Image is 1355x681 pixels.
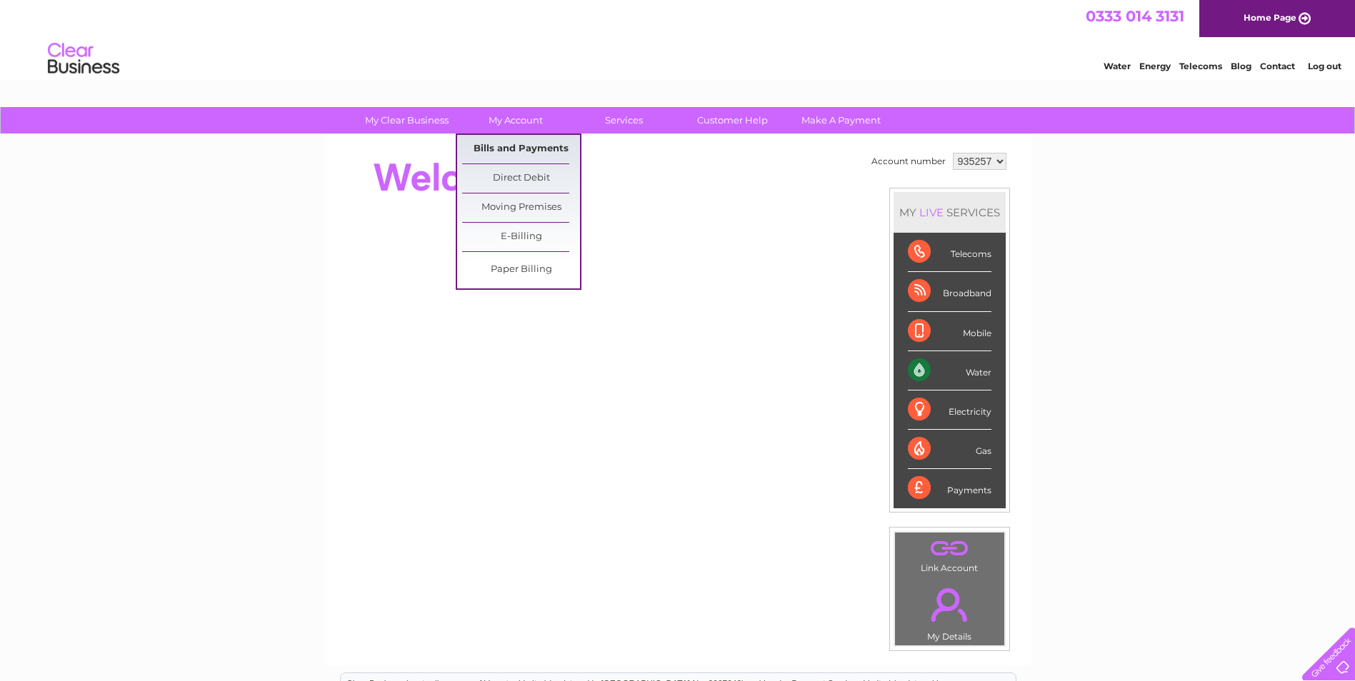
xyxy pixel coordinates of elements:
[462,256,580,284] a: Paper Billing
[894,192,1006,233] div: MY SERVICES
[1231,61,1251,71] a: Blog
[1308,61,1341,71] a: Log out
[908,351,991,390] div: Water
[908,390,991,430] div: Electricity
[348,107,466,133] a: My Clear Business
[462,164,580,193] a: Direct Debit
[1104,61,1131,71] a: Water
[462,135,580,163] a: Bills and Payments
[1086,7,1184,25] a: 0333 014 3131
[456,107,574,133] a: My Account
[674,107,791,133] a: Customer Help
[908,233,991,272] div: Telecoms
[47,37,120,81] img: logo.png
[899,580,1001,630] a: .
[894,576,1005,646] td: My Details
[916,206,946,219] div: LIVE
[908,272,991,311] div: Broadband
[1139,61,1171,71] a: Energy
[1179,61,1222,71] a: Telecoms
[1260,61,1295,71] a: Contact
[462,193,580,222] a: Moving Premises
[782,107,900,133] a: Make A Payment
[908,469,991,508] div: Payments
[894,532,1005,577] td: Link Account
[341,8,1016,69] div: Clear Business is a trading name of Verastar Limited (registered in [GEOGRAPHIC_DATA] No. 3667643...
[868,149,949,173] td: Account number
[565,107,683,133] a: Services
[899,536,1001,561] a: .
[908,430,991,469] div: Gas
[462,223,580,251] a: E-Billing
[908,312,991,351] div: Mobile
